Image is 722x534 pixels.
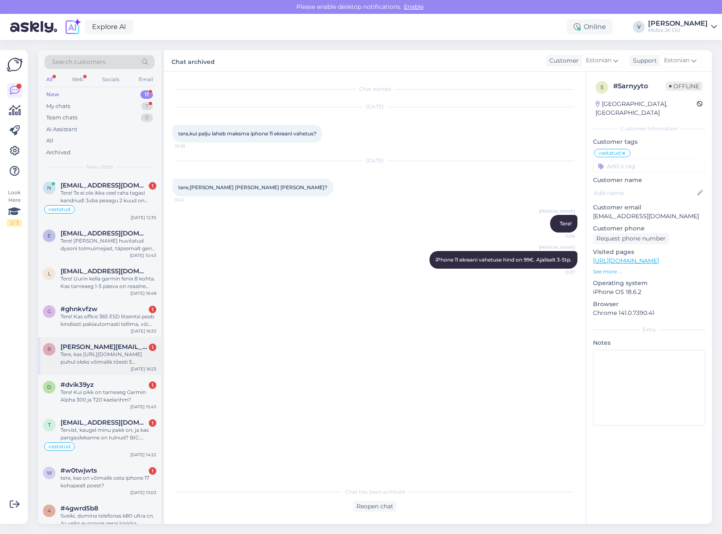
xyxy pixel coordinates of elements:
div: Chat started [172,85,577,93]
div: Socials [100,74,121,85]
div: 1 [149,344,156,351]
p: [EMAIL_ADDRESS][DOMAIN_NAME] [593,212,705,221]
span: 4 [47,508,51,514]
div: [DATE] 16:23 [131,366,156,372]
a: [URL][DOMAIN_NAME] [593,257,659,264]
span: #4gwrd5b8 [61,505,98,512]
div: [PERSON_NAME] [648,20,708,27]
div: Request phone number [593,233,669,244]
div: 0 [141,114,153,122]
img: Askly Logo [7,57,23,73]
div: [DATE] [172,103,577,111]
div: Tere, kas [URL][DOMAIN_NAME] puhul oleks võimalik tõesti 5 tööpäevaga telefon [PERSON_NAME] või o... [61,351,156,366]
div: AI Assistant [46,125,77,134]
div: 7 [141,102,153,111]
input: Add name [593,188,696,198]
div: Online [567,19,613,34]
span: [PERSON_NAME] [539,244,575,251]
div: [DATE] 16:48 [130,290,156,296]
span: 5 [601,84,603,90]
span: Offline [666,82,703,91]
div: Archived [46,148,71,157]
div: [DATE] 16:33 [131,328,156,334]
label: Chat archived [171,55,215,66]
p: Chrome 141.0.7390.41 [593,309,705,317]
span: trumbergtommy@gmail.com [61,419,148,426]
div: tere, kas on võimalik osta iphone 17 kohapealt poest? [61,474,156,489]
span: tere,[PERSON_NAME] [PERSON_NAME] [PERSON_NAME]? [178,184,327,190]
span: t [48,422,51,428]
div: 11 [140,90,153,99]
div: Tere! Kui pikk on tarneaeg Garmin Alpha 300 ja T20 kaelarihm? [61,389,156,404]
div: Tervist, kaugel minu pakk on, ja kas pangaülekanne on tulnud? BIC: [SWIFT_CODE] TELLIMUSE ANDMED:... [61,426,156,441]
p: Customer phone [593,224,705,233]
div: Tere! Kas office 365 ESD litsentsi peab kindlasti pakiautomaati tellima, või tellin esindusse ja ... [61,313,156,328]
div: [DATE] 15:45 [130,404,156,410]
span: 13:57 [543,269,575,275]
input: Add a tag [593,160,705,172]
div: 1 [149,182,156,190]
div: [DATE] 13:03 [130,489,156,496]
span: Estonian [586,56,611,65]
span: 13:41 [175,197,206,203]
p: See more ... [593,268,705,275]
a: [PERSON_NAME]Mobix JK OÜ [648,20,717,34]
p: Customer email [593,203,705,212]
img: explore-ai [64,18,82,36]
div: Tere! Uurin kella garmin fenix 8 kohta. Kas tarneaeg 1-5 päeva on reaalne aeg? Kellaks siis [URL]... [61,275,156,290]
div: 1 [149,381,156,389]
span: tere,kui palju laheb maksma iphone 11 ekraani vahetus? [178,130,316,137]
div: Email [137,74,155,85]
div: Customer information [593,125,705,132]
span: Tere! [560,220,572,227]
div: Team chats [46,114,77,122]
div: All [46,137,53,145]
div: Web [70,74,85,85]
div: 1 [149,419,156,427]
span: #dvik39yz [61,381,94,389]
div: [DATE] [172,157,577,164]
div: Support [630,56,657,65]
div: Tere! [PERSON_NAME] huvitatud dysoni tolmuimejast, täpsemalt gen5 mudelist. Leidsin kaks sama too... [61,237,156,252]
span: New chats [86,163,113,171]
a: Explore AI [85,20,133,34]
span: e [47,233,51,239]
span: Estonian [664,56,690,65]
div: All [45,74,54,85]
div: [GEOGRAPHIC_DATA], [GEOGRAPHIC_DATA] [596,100,697,117]
div: [DATE] 10:43 [130,252,156,259]
span: vastatud [48,444,71,449]
span: iPhone 11 ekraani vahetuse hind on 99€. Ajaliselt 3-5tp. [435,256,572,263]
span: l [48,270,51,277]
div: Tere! Te ei ole ikka veel raha tagasi kandnud! Juba peaagu 2 kuud on tellimuse tühistamisest mööd... [61,189,156,204]
span: d [47,384,51,390]
p: Notes [593,338,705,347]
div: Reopen chat [353,501,397,512]
span: vastatud [48,207,71,212]
div: New [46,90,59,99]
span: Search customers [52,58,105,66]
div: 1 [149,306,156,313]
div: Customer [546,56,579,65]
span: nilsmikk@gmail.com [61,182,148,189]
p: Browser [593,300,705,309]
span: r [47,346,51,352]
span: vastatud [598,151,621,156]
p: Operating system [593,279,705,288]
span: 13:56 [543,233,575,239]
div: [DATE] 14:22 [130,452,156,458]
div: 2 / 3 [7,219,22,227]
span: laanepeeter@gmail.com [61,267,148,275]
div: Look Here [7,189,22,227]
span: elerin.lohmus@gmail.com [61,230,148,237]
span: n [47,185,51,191]
p: Visited pages [593,248,705,256]
div: Extra [593,326,705,333]
p: iPhone OS 18.6.2 [593,288,705,296]
span: risko.ruus@gmail.com [61,343,148,351]
div: 1 [149,467,156,475]
span: w [47,470,52,476]
span: 15:39 [175,143,206,149]
p: Customer tags [593,137,705,146]
div: Mobix JK OÜ [648,27,708,34]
